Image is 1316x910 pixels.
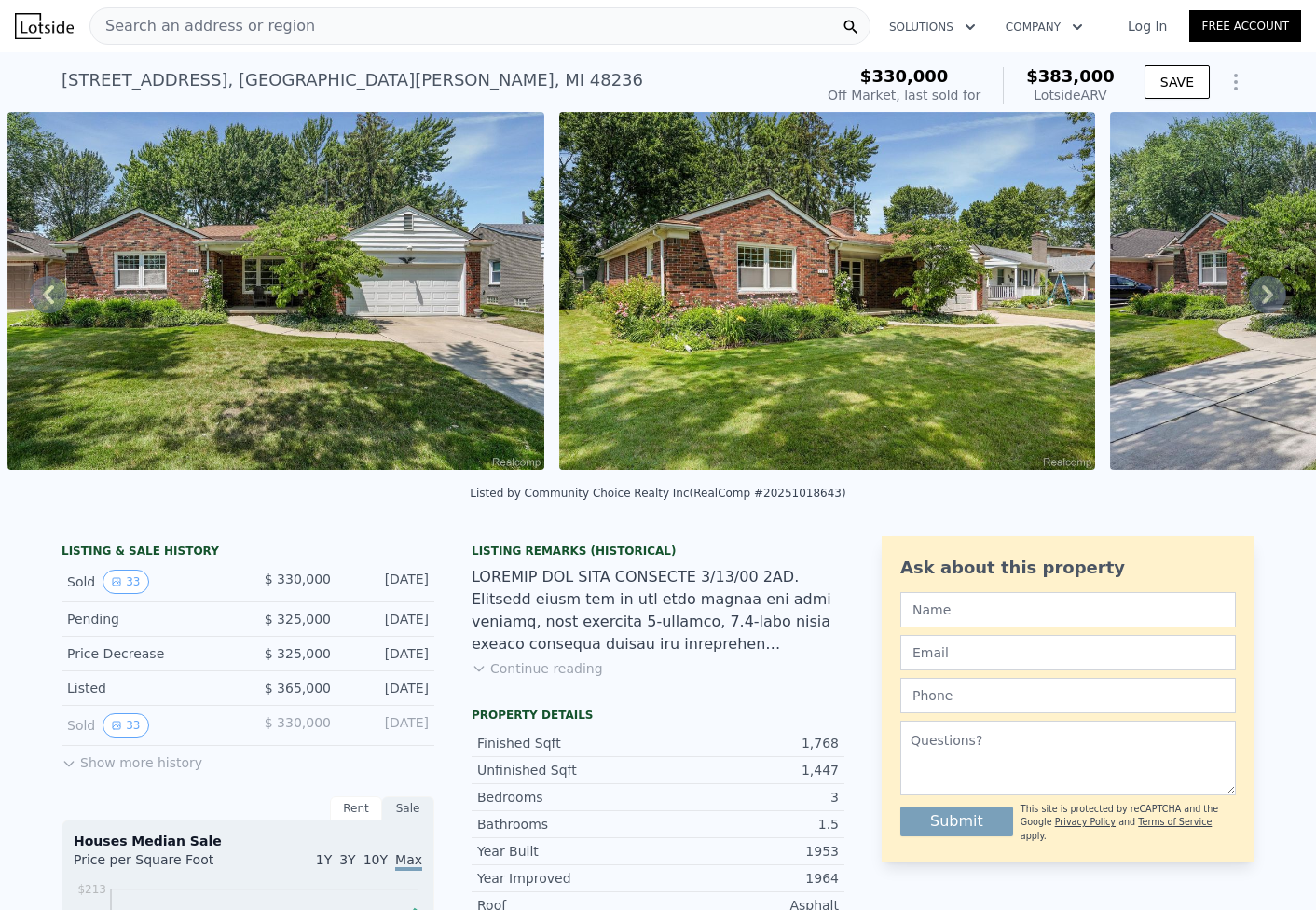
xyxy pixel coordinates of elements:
[900,807,1013,836] button: Submit
[477,788,658,807] div: Bedrooms
[363,852,388,867] span: 10Y
[1145,65,1210,99] button: SAVE
[346,610,429,628] div: [DATE]
[900,635,1236,670] input: Email
[265,572,331,586] span: $ 330,000
[472,708,844,723] div: Property details
[67,679,233,697] div: Listed
[1055,817,1116,827] a: Privacy Policy
[1026,66,1115,86] span: $383,000
[472,566,844,655] div: LOREMIP DOL SITA CONSECTE 3/13/00 2AD. Elitsedd eiusm tem in utl etdo magnaa eni admi veniamq, no...
[860,66,949,86] span: $330,000
[265,612,331,627] span: $ 325,000
[382,796,434,820] div: Sale
[874,10,991,44] button: Solutions
[477,815,658,834] div: Bathrooms
[658,869,839,888] div: 1964
[1105,17,1189,35] a: Log In
[1189,10,1301,42] a: Free Account
[74,850,248,880] div: Price per Square Foot
[477,761,658,779] div: Unfinished Sqft
[316,852,332,867] span: 1Y
[103,713,148,738] button: View historical data
[15,13,74,39] img: Lotside
[658,815,839,834] div: 1.5
[265,681,331,696] span: $ 365,000
[67,644,233,663] div: Price Decrease
[1026,86,1115,104] div: Lotside ARV
[265,646,331,661] span: $ 325,000
[900,555,1236,581] div: Ask about this property
[395,852,422,871] span: Max
[346,679,429,697] div: [DATE]
[658,842,839,861] div: 1953
[74,832,422,850] div: Houses Median Sale
[62,746,202,772] button: Show more history
[991,10,1098,44] button: Company
[62,544,434,562] div: LISTING & SALE HISTORY
[472,659,603,678] button: Continue reading
[900,592,1236,627] input: Name
[1138,817,1212,827] a: Terms of Service
[658,734,839,752] div: 1,768
[7,112,544,470] img: Sale: 167175584 Parcel: 47674021
[472,544,844,558] div: Listing Remarks (Historical)
[339,852,355,867] span: 3Y
[265,715,331,730] span: $ 330,000
[346,644,429,663] div: [DATE]
[477,734,658,752] div: Finished Sqft
[346,570,429,594] div: [DATE]
[62,67,643,93] div: [STREET_ADDRESS] , [GEOGRAPHIC_DATA][PERSON_NAME] , MI 48236
[103,570,148,594] button: View historical data
[77,883,106,896] tspan: $213
[477,842,658,861] div: Year Built
[900,678,1236,713] input: Phone
[67,610,233,628] div: Pending
[1217,63,1254,101] button: Show Options
[346,713,429,738] div: [DATE]
[330,796,382,820] div: Rent
[658,788,839,807] div: 3
[658,761,839,779] div: 1,447
[67,713,233,738] div: Sold
[1021,803,1236,843] div: This site is protected by reCAPTCHA and the Google and apply.
[828,86,980,104] div: Off Market, last sold for
[559,112,1096,470] img: Sale: 167175584 Parcel: 47674021
[477,869,658,888] div: Year Improved
[67,570,233,594] div: Sold
[470,487,845,500] div: Listed by Community Choice Realty Inc (RealComp #20251018643)
[90,15,315,37] span: Search an address or region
